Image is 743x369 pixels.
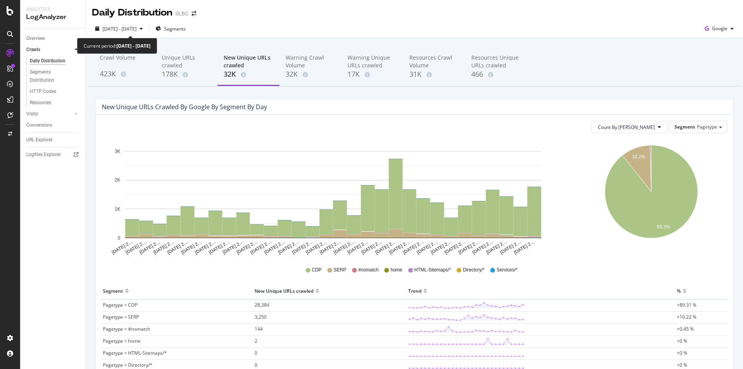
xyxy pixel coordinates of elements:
button: [DATE] - [DATE] [92,22,146,35]
div: 32K [286,69,335,79]
div: % [677,285,681,297]
div: Logfiles Explorer [26,151,61,159]
div: New Unique URLs crawled [255,285,313,297]
div: Crawl Volume [100,54,149,69]
span: +89.31 % [677,302,697,308]
div: Daily Distribution [92,6,172,19]
span: Pagetype = home [103,338,140,344]
a: HTTP Codes [30,88,80,96]
div: Resources [30,99,51,107]
div: Analytics [26,6,79,13]
div: 178K [162,69,211,79]
span: Pagetype = #nomatch [103,326,150,332]
span: 3,250 [255,314,267,320]
div: Trend [408,285,421,297]
a: Daily Distribution [30,57,80,65]
div: URL Explorer [26,136,53,144]
text: 1K [115,206,120,212]
span: home [390,267,402,273]
div: New Unique URLs crawled [224,54,273,69]
span: 28,384 [255,302,269,308]
div: Warning Crawl Volume [286,54,335,69]
div: New Unique URLs crawled by google by Segment by Day [102,103,267,111]
text: 89.3% [657,224,670,230]
a: Logfiles Explorer [26,151,80,159]
span: #nomatch [358,267,379,273]
span: Directory/* [463,267,484,273]
b: [DATE] - [DATE] [116,43,151,49]
div: Resources Crawl Volume [409,54,459,69]
div: Visits [26,110,38,118]
span: Pagetype = HTML-Sitemaps/* [103,350,167,356]
div: Daily Distribution [30,57,65,65]
span: Google [712,25,728,32]
text: 3K [115,149,120,154]
span: 0 [255,362,257,368]
text: 2K [115,178,120,183]
div: Current period: [84,41,151,50]
text: 0 [118,235,120,241]
span: [DATE] - [DATE] [103,26,137,32]
a: Overview [26,34,80,43]
span: Segment [675,124,695,130]
span: +0 % [677,338,687,344]
div: Warning Unique URLs crawled [348,54,397,69]
span: Pagetype [697,124,717,130]
span: Pagetype = SERP [103,314,139,320]
a: Crawls [26,46,72,54]
span: Segments [164,26,186,32]
svg: A chart. [577,139,726,256]
a: Resources [30,99,80,107]
div: arrow-right-arrow-left [192,11,196,16]
div: LogAnalyzer [26,13,79,22]
a: URL Explorer [26,136,80,144]
span: 0 [255,350,257,356]
span: SERP [334,267,346,273]
div: 466 [471,69,521,79]
span: Pagetype = Directory/* [103,362,152,368]
svg: A chart. [102,139,565,256]
div: SLBC [175,10,188,17]
span: Services/* [496,267,517,273]
button: Count By [PERSON_NAME] [591,121,668,133]
div: Resources Unique URLs crawled [471,54,521,69]
span: Count By Day [598,124,655,130]
span: Pagetype = CDP [103,302,137,308]
div: Overview [26,34,45,43]
button: Segments [152,22,189,35]
span: +0 % [677,350,687,356]
span: HTML-Sitemaps/* [414,267,451,273]
div: HTTP Codes [30,88,56,96]
div: 17K [348,69,397,79]
button: Google [702,22,737,35]
span: 2 [255,338,257,344]
div: Segments Distribution [30,68,73,84]
span: +0.45 % [677,326,694,332]
a: Segments Distribution [30,68,80,84]
span: +10.22 % [677,314,697,320]
div: 31K [409,69,459,79]
div: 423K [100,69,149,79]
a: Visits [26,110,72,118]
div: 32K [224,69,273,79]
div: Segment [103,285,123,297]
a: Conversions [26,121,80,129]
span: 144 [255,326,263,332]
span: +0 % [677,362,687,368]
text: 10.2% [632,154,645,160]
div: Crawls [26,46,40,54]
span: CDP [312,267,322,273]
div: Unique URLs crawled [162,54,211,69]
div: Conversions [26,121,52,129]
